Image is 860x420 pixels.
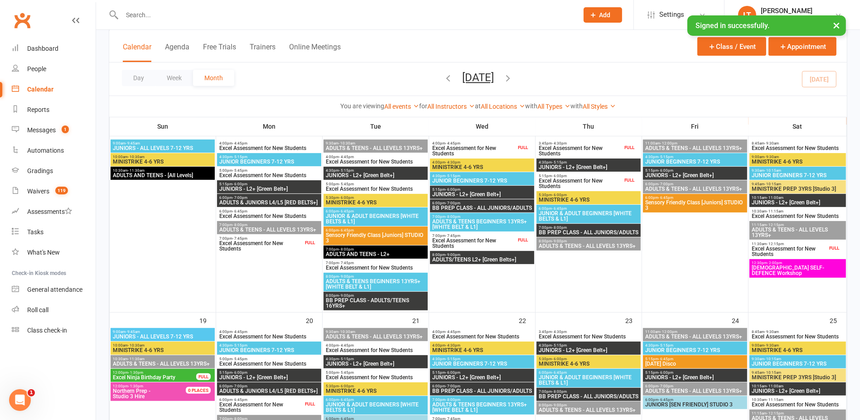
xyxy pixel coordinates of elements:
span: 5:15pm [219,182,319,186]
span: MINISTRIKE 4-6 YRS [325,200,426,205]
button: Add [584,7,622,23]
span: 6:00pm [219,209,319,213]
span: - 10:30am [338,330,355,334]
span: - 7:00pm [658,182,673,186]
span: Excel Assessment for New Students [538,145,623,156]
div: Excel Martial Arts [761,15,812,23]
span: JUNIORS - L2+ [Green Belt+] [645,173,745,178]
span: - 6:45pm [232,209,247,213]
th: Thu [536,117,642,136]
span: Excel Assessment for New Students [325,159,426,164]
span: - 6:00pm [658,169,673,173]
span: Excel Assessment for New Students [432,238,516,249]
span: - 6:00pm [552,174,567,178]
span: - 8:00pm [232,223,247,227]
span: 4:30pm [645,155,745,159]
span: - 4:30pm [445,160,460,164]
span: 4:00pm [219,330,319,334]
span: JUNIOR & ADULT BEGINNERS [WHITE BELTS & L1] [325,213,426,224]
span: JUNIOR BEGINNERS 7-12 YRS [219,159,319,164]
span: JUNIOR BEGINNERS 7-12 YRS [645,348,745,353]
span: - 10:30am [128,343,145,348]
span: Settings [659,5,684,25]
a: What's New [12,242,96,263]
span: - 11:30am [128,169,145,173]
span: 10:00am [112,155,213,159]
div: 19 [199,313,216,328]
strong: You are viewing [340,102,384,110]
a: General attendance kiosk mode [12,280,96,300]
span: 3:45pm [538,330,639,334]
span: 4:30pm [325,357,426,361]
span: - 6:45pm [339,228,354,232]
span: JUNIORS - L2+ [Green Belt+] [219,186,319,192]
span: 5:00pm [325,182,426,186]
div: [PERSON_NAME] [761,7,812,15]
span: 10:15am [751,196,844,200]
th: Mon [216,117,323,136]
span: - 9:00pm [445,253,460,257]
span: - 7:00pm [445,201,460,205]
span: 4:00pm [432,343,532,348]
a: Reports [12,100,96,120]
span: ADULTS AND TEENS - L2+ [325,251,426,257]
span: - 6:00pm [445,188,460,192]
span: - 9:00pm [339,275,354,279]
span: MINISTRIKE PREP 3YRS [Studio 3] [751,186,844,192]
span: ADULTS & TEENS BEGINNERS 13YRS+ [WHITE BELT & L1] [432,219,532,230]
span: - 11:15am [767,209,783,213]
span: 7:00pm [219,237,303,241]
span: - 4:45pm [445,141,460,145]
div: 25 [830,313,846,328]
span: 8:00pm [432,253,532,257]
span: JUNIORS - ALL LEVELS 7-12 YRS [112,334,213,339]
button: Day [122,70,155,86]
span: - 10:15am [764,357,781,361]
span: JUNIORS - L2+ [Green Belt+] [751,200,844,205]
span: - 9:00pm [339,294,354,298]
button: Class / Event [697,37,766,56]
span: 7:00pm [432,215,532,219]
span: Excel Assessment for New Students [219,241,303,251]
div: FULL [827,245,842,251]
span: - 5:45pm [339,182,354,186]
span: 12:00pm [112,371,197,375]
span: Excel Assessment for New Students [325,348,426,353]
span: 9:30am [325,141,426,145]
div: What's New [27,249,60,256]
span: - 7:00pm [232,196,247,200]
span: - 5:15pm [232,155,247,159]
span: JUNIOR & ADULT BEGINNERS [WHITE BELTS & L1] [538,211,639,222]
span: - 4:45pm [339,343,354,348]
span: Excel Assessment for New Students [538,334,639,339]
span: - 4:45pm [445,330,460,334]
span: - 4:45pm [339,155,354,159]
span: 9:45am [751,182,844,186]
th: Tue [323,117,429,136]
div: LT [738,6,756,24]
span: - 9:45am [126,141,140,145]
span: Excel Assessment for New Students [538,178,623,189]
span: 8:00pm [325,275,426,279]
span: 4:30pm [538,160,639,164]
div: People [27,65,46,72]
a: People [12,59,96,79]
span: 5:15pm [538,174,623,178]
span: ADULTS & TEENS BEGINNERS 13YRS+ [WHITE BELT & L1] [325,279,426,290]
span: 6:00pm [219,196,319,200]
span: 8:45am [751,141,844,145]
strong: for [419,102,427,110]
span: 119 [55,187,68,194]
button: Agenda [165,43,189,62]
span: ADULTS & TEENS - ALL LEVELS 13YRS+ [112,361,213,367]
div: 21 [412,313,429,328]
span: 5:00pm [219,169,319,173]
span: JUNIORS - ALL LEVELS 7-12 YRS [112,145,213,151]
span: 4:30pm [645,343,745,348]
span: - 4:45pm [232,330,247,334]
span: - 4:30pm [552,330,567,334]
span: ADULTS AND TEENS - [All Levels] [112,173,213,178]
span: JUNIORS - L2+ [Green Belt+] [538,348,639,353]
a: Clubworx [11,9,34,32]
span: Add [599,11,611,19]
